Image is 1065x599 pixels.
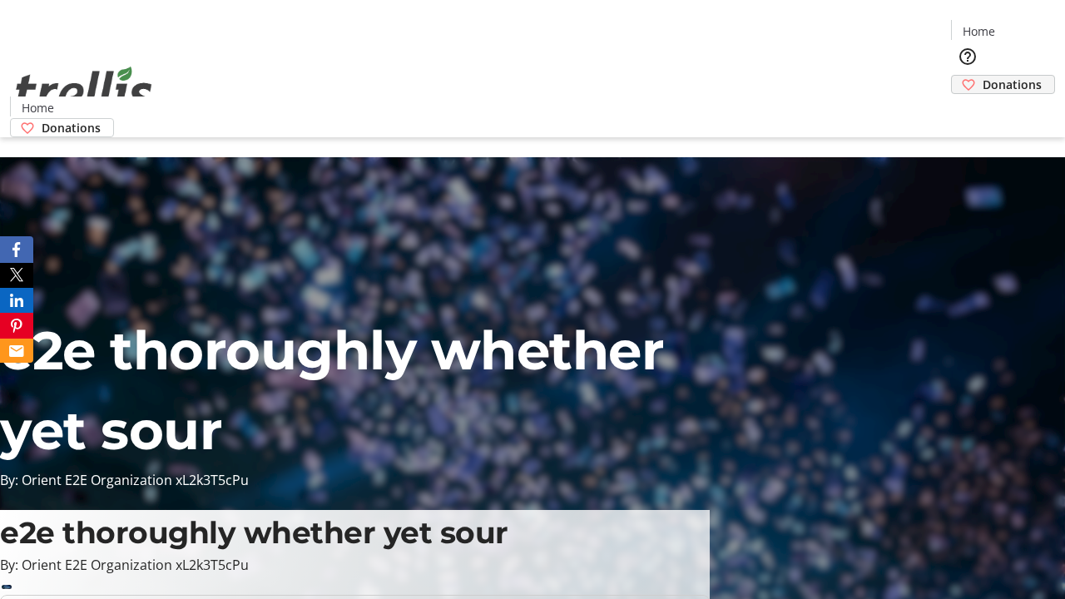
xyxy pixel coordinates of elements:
a: Donations [951,75,1055,94]
span: Home [963,22,995,40]
a: Home [952,22,1005,40]
a: Home [11,99,64,116]
button: Cart [951,94,984,127]
button: Help [951,40,984,73]
img: Orient E2E Organization xL2k3T5cPu's Logo [10,48,158,131]
span: Donations [983,76,1042,93]
a: Donations [10,118,114,137]
span: Donations [42,119,101,136]
span: Home [22,99,54,116]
